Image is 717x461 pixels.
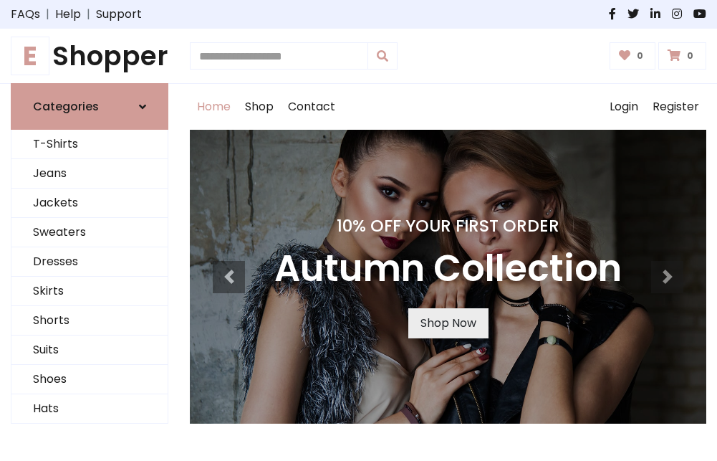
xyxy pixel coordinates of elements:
a: Shop Now [408,308,489,338]
h4: 10% Off Your First Order [274,216,622,236]
a: Home [190,84,238,130]
a: Help [55,6,81,23]
a: Login [602,84,645,130]
span: | [81,6,96,23]
a: Suits [11,336,168,365]
a: Contact [281,84,342,130]
a: FAQs [11,6,40,23]
a: EShopper [11,40,168,72]
a: Dresses [11,247,168,277]
a: 0 [658,42,706,70]
a: Jeans [11,159,168,189]
a: Shop [238,84,281,130]
a: Sweaters [11,218,168,247]
a: Categories [11,83,168,130]
h1: Shopper [11,40,168,72]
span: E [11,37,49,75]
a: 0 [610,42,656,70]
a: Hats [11,394,168,424]
span: | [40,6,55,23]
span: 0 [683,49,697,62]
a: Shorts [11,306,168,336]
a: Shoes [11,365,168,394]
h3: Autumn Collection [274,247,622,291]
a: T-Shirts [11,130,168,159]
a: Jackets [11,189,168,218]
h6: Categories [33,100,99,113]
a: Support [96,6,142,23]
a: Register [645,84,706,130]
span: 0 [633,49,647,62]
a: Skirts [11,277,168,306]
